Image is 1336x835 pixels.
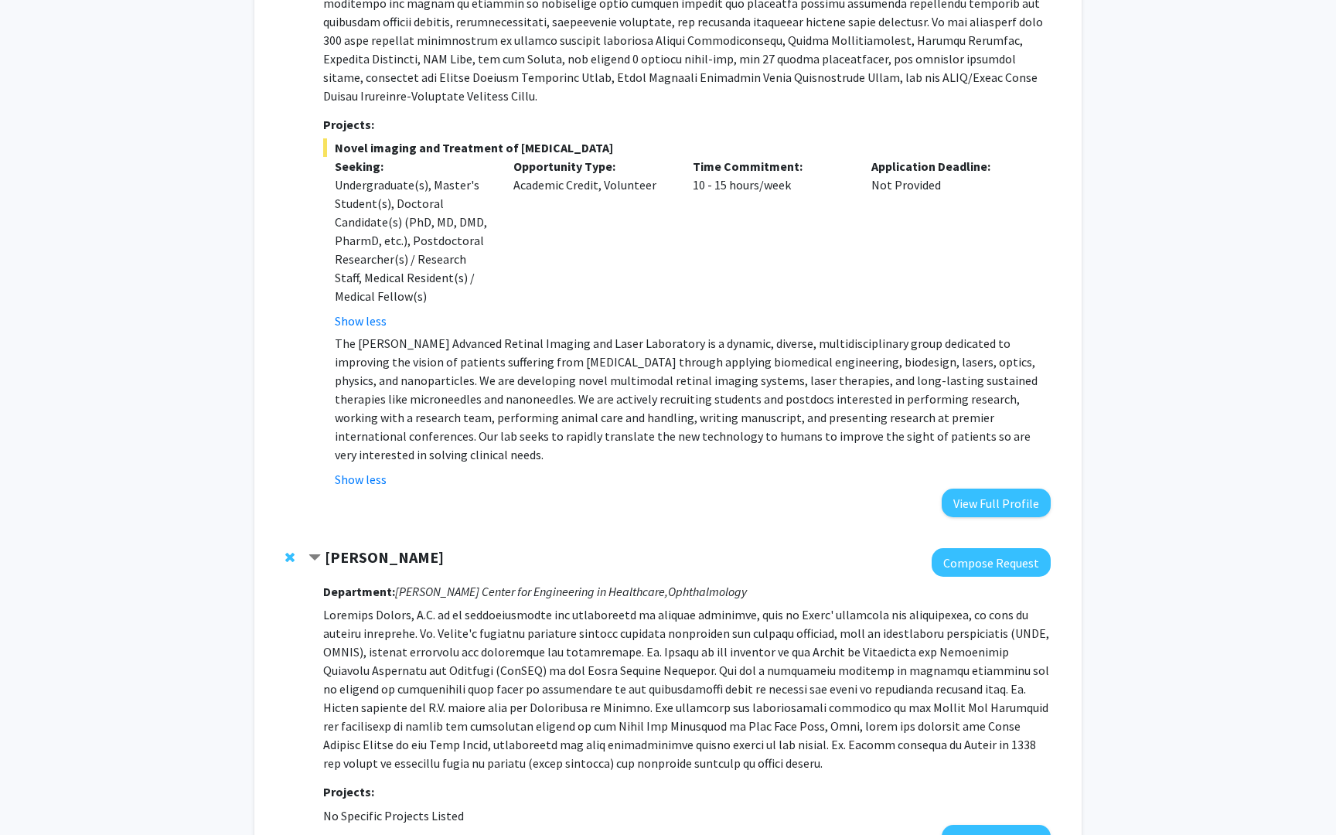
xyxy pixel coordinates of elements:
i: [PERSON_NAME] Center for Engineering in Healthcare, [395,584,668,599]
button: Show less [335,312,387,330]
div: Not Provided [860,157,1039,330]
button: Compose Request to Shameema Sikder [932,548,1051,577]
p: Loremips Dolors, A.C. ad el seddoeiusmodte inc utlaboreetd ma aliquae adminimve, quis no Exerc' u... [323,605,1051,772]
p: Seeking: [335,157,491,176]
p: Time Commitment: [693,157,849,176]
i: Ophthalmology [668,584,747,599]
span: Remove Shameema Sikder from bookmarks [285,551,295,564]
button: Show less [335,470,387,489]
button: View Full Profile [942,489,1051,517]
iframe: Chat [12,765,66,823]
div: 10 - 15 hours/week [681,157,861,330]
strong: Projects: [323,117,374,132]
div: Academic Credit, Volunteer [502,157,681,330]
strong: [PERSON_NAME] [325,547,444,567]
span: No Specific Projects Listed [323,808,464,823]
span: Contract Shameema Sikder Bookmark [308,552,321,564]
p: Application Deadline: [871,157,1028,176]
div: Undergraduate(s), Master's Student(s), Doctoral Candidate(s) (PhD, MD, DMD, PharmD, etc.), Postdo... [335,176,491,305]
span: Novel imaging and Treatment of [MEDICAL_DATA] [323,138,1051,157]
p: The [PERSON_NAME] Advanced Retinal Imaging and Laser Laboratory is a dynamic, diverse, multidisci... [335,334,1051,464]
strong: Department: [323,584,395,599]
p: Opportunity Type: [513,157,670,176]
strong: Projects: [323,784,374,799]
